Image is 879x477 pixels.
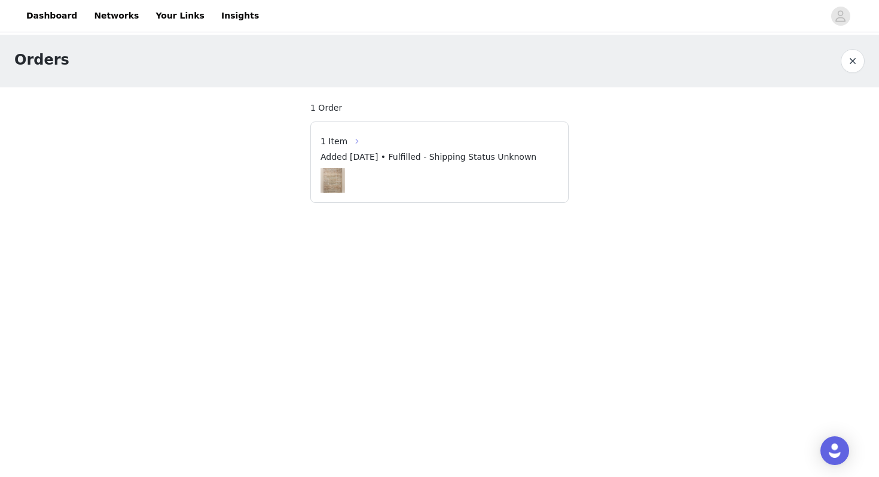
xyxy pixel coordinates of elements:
a: Your Links [148,2,212,29]
a: Insights [214,2,266,29]
img: Image Background Blur [321,165,345,196]
a: Networks [87,2,146,29]
span: 1 Order [310,102,342,114]
span: 1 Item [321,135,347,148]
img: Cambria- CBR-08 Ocean/Brick [323,168,342,193]
div: Open Intercom Messenger [820,436,849,465]
h1: Orders [14,49,69,71]
span: Added [DATE] • Fulfilled - Shipping Status Unknown [321,151,536,163]
div: avatar [835,7,846,26]
a: Dashboard [19,2,84,29]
